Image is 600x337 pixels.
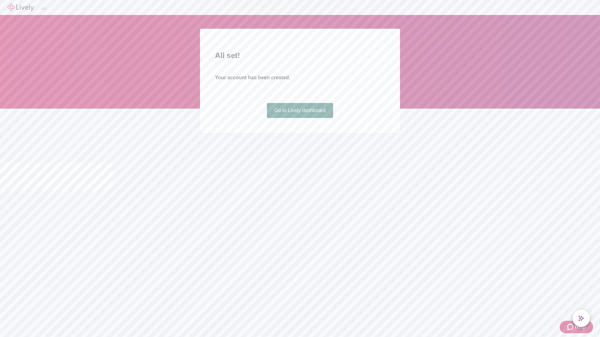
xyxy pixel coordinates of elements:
[215,74,385,81] h4: Your account has been created.
[578,315,584,321] svg: Lively AI Assistant
[575,323,586,331] span: Help
[572,310,590,327] button: chat
[41,8,46,10] button: Log out
[267,103,333,118] a: Go to Lively dashboard
[215,50,385,61] h2: All set!
[567,323,575,331] svg: Zendesk support icon
[560,321,593,333] button: Zendesk support iconHelp
[7,4,34,11] img: Lively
